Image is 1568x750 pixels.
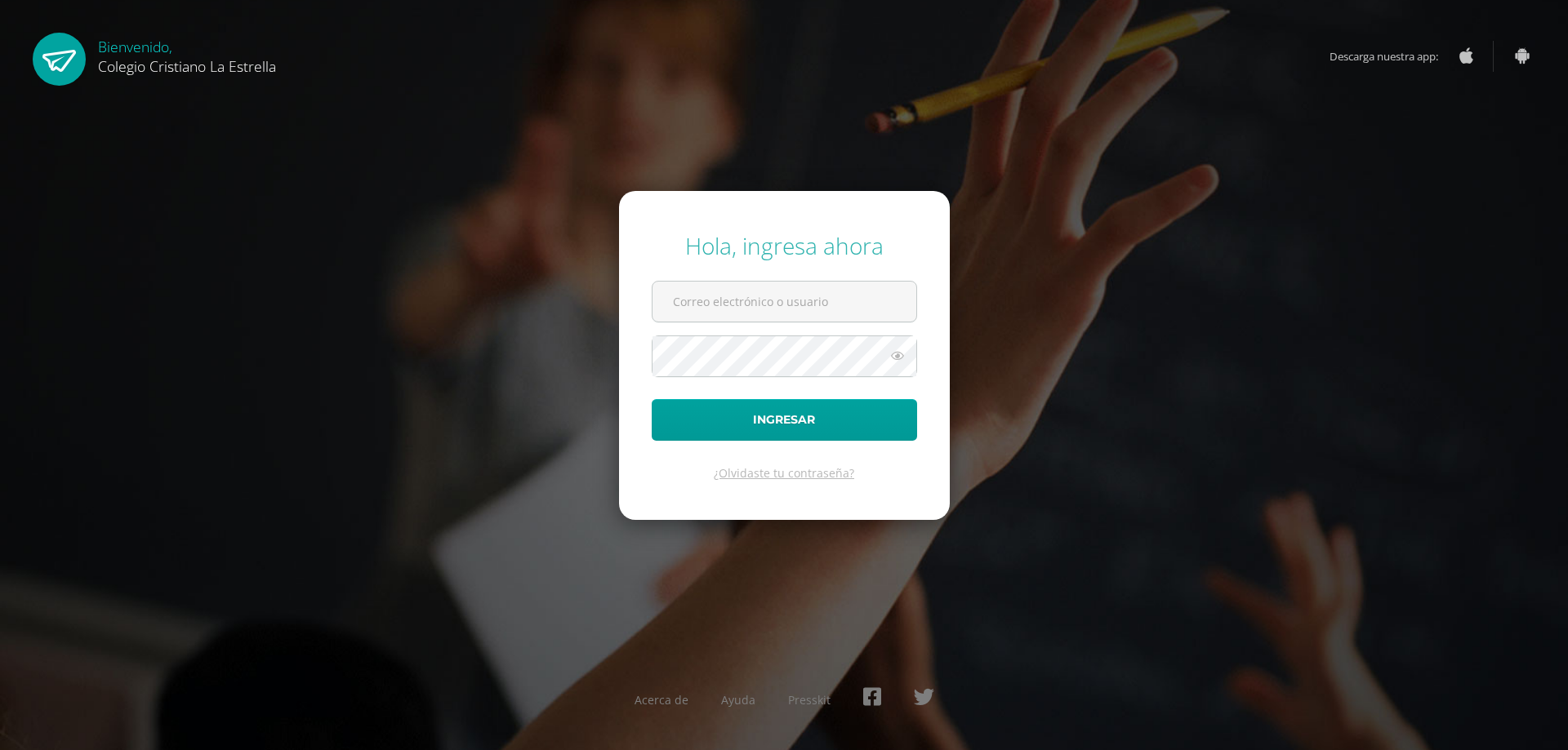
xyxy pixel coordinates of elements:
[714,465,854,481] a: ¿Olvidaste tu contraseña?
[788,692,831,708] a: Presskit
[98,33,276,76] div: Bienvenido,
[721,692,755,708] a: Ayuda
[98,56,276,76] span: Colegio Cristiano La Estrella
[635,692,688,708] a: Acerca de
[653,282,916,322] input: Correo electrónico o usuario
[652,230,917,261] div: Hola, ingresa ahora
[652,399,917,441] button: Ingresar
[1330,41,1454,72] span: Descarga nuestra app:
